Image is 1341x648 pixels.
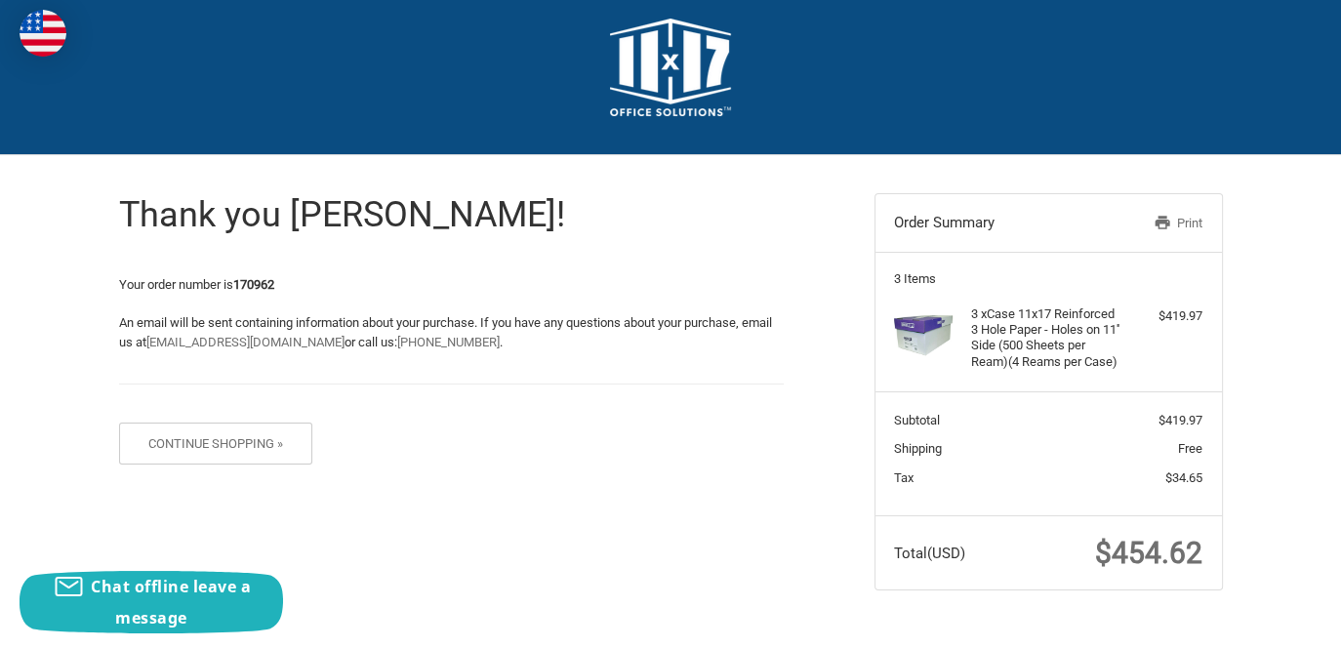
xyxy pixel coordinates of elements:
span: Shipping [894,441,942,456]
a: Print [1102,214,1202,233]
h1: Thank you [PERSON_NAME]! [119,193,784,237]
span: An email will be sent containing information about your purchase. If you have any questions about... [119,315,772,349]
img: duty and tax information for United States [20,10,66,57]
span: Chat offline leave a message [91,576,251,628]
span: Subtotal [894,413,940,427]
button: Chat offline leave a message [20,571,283,633]
h4: 3 x Case 11x17 Reinforced 3 Hole Paper - Holes on 11'' Side (500 Sheets per Ream)(4 Reams per Case) [971,306,1120,370]
img: 11x17.com [610,19,731,116]
button: Continue Shopping » [119,423,313,465]
span: $454.62 [1095,536,1202,570]
span: Your order number is [119,277,274,292]
span: $34.65 [1165,470,1202,485]
div: $419.97 [1125,306,1202,326]
a: [EMAIL_ADDRESS][DOMAIN_NAME] [146,335,345,349]
a: [PHONE_NUMBER] [397,335,500,349]
span: $419.97 [1158,413,1202,427]
span: Total (USD) [894,545,965,562]
h3: Order Summary [894,214,1102,233]
span: Free [1178,441,1202,456]
h3: 3 Items [894,271,1202,287]
strong: 170962 [233,277,274,292]
span: Tax [894,470,914,485]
